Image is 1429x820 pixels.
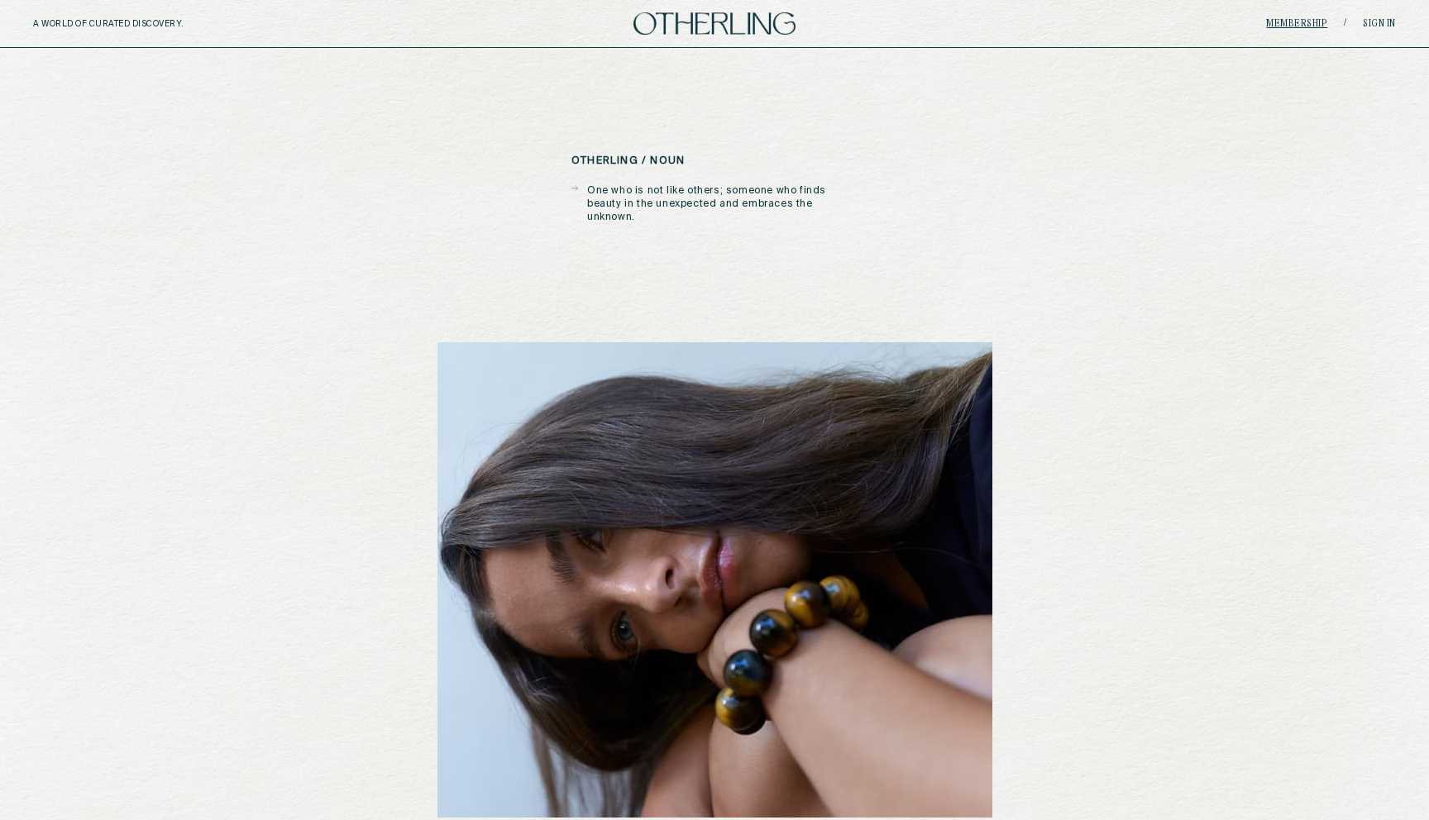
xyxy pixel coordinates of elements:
[1363,19,1396,29] a: Sign in
[1266,19,1327,29] a: Membership
[587,184,858,224] p: One who is not like others; someone who finds beauty in the unexpected and embraces the unknown.
[437,342,992,818] img: image
[33,19,256,29] h5: A WORLD OF CURATED DISCOVERY.
[1344,17,1346,30] span: /
[633,12,796,35] img: logo
[571,155,685,167] h5: otherling / noun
